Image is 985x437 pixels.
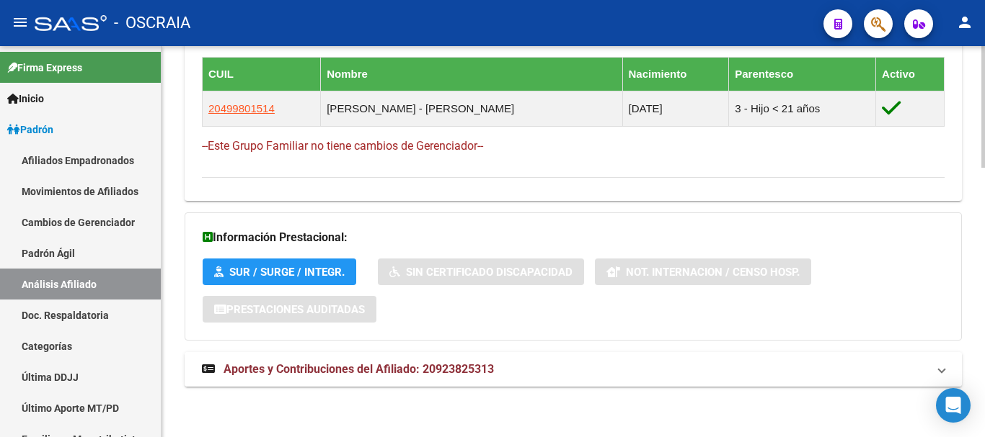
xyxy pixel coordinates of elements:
span: Prestaciones Auditadas [226,303,365,316]
span: Not. Internacion / Censo Hosp. [626,266,800,279]
td: 3 - Hijo < 21 años [729,91,876,126]
span: Padrón [7,122,53,138]
button: Sin Certificado Discapacidad [378,258,584,285]
h4: --Este Grupo Familiar no tiene cambios de Gerenciador-- [202,138,945,154]
th: Parentesco [729,57,876,91]
span: Inicio [7,91,44,107]
th: CUIL [203,57,321,91]
button: SUR / SURGE / INTEGR. [203,258,356,285]
th: Nacimiento [622,57,729,91]
span: Sin Certificado Discapacidad [406,266,573,279]
th: Activo [876,57,945,91]
mat-expansion-panel-header: Aportes y Contribuciones del Afiliado: 20923825313 [185,352,962,387]
td: [PERSON_NAME] - [PERSON_NAME] [321,91,622,126]
td: [DATE] [622,91,729,126]
span: Aportes y Contribuciones del Afiliado: 20923825313 [224,362,494,376]
div: Open Intercom Messenger [936,388,971,423]
h3: Información Prestacional: [203,227,944,248]
button: Not. Internacion / Censo Hosp. [595,258,811,285]
span: SUR / SURGE / INTEGR. [229,266,345,279]
span: - OSCRAIA [114,7,190,39]
mat-icon: person [956,14,973,31]
mat-icon: menu [12,14,29,31]
span: Firma Express [7,60,82,76]
th: Nombre [321,57,622,91]
button: Prestaciones Auditadas [203,296,376,323]
span: 20499801514 [208,102,275,114]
